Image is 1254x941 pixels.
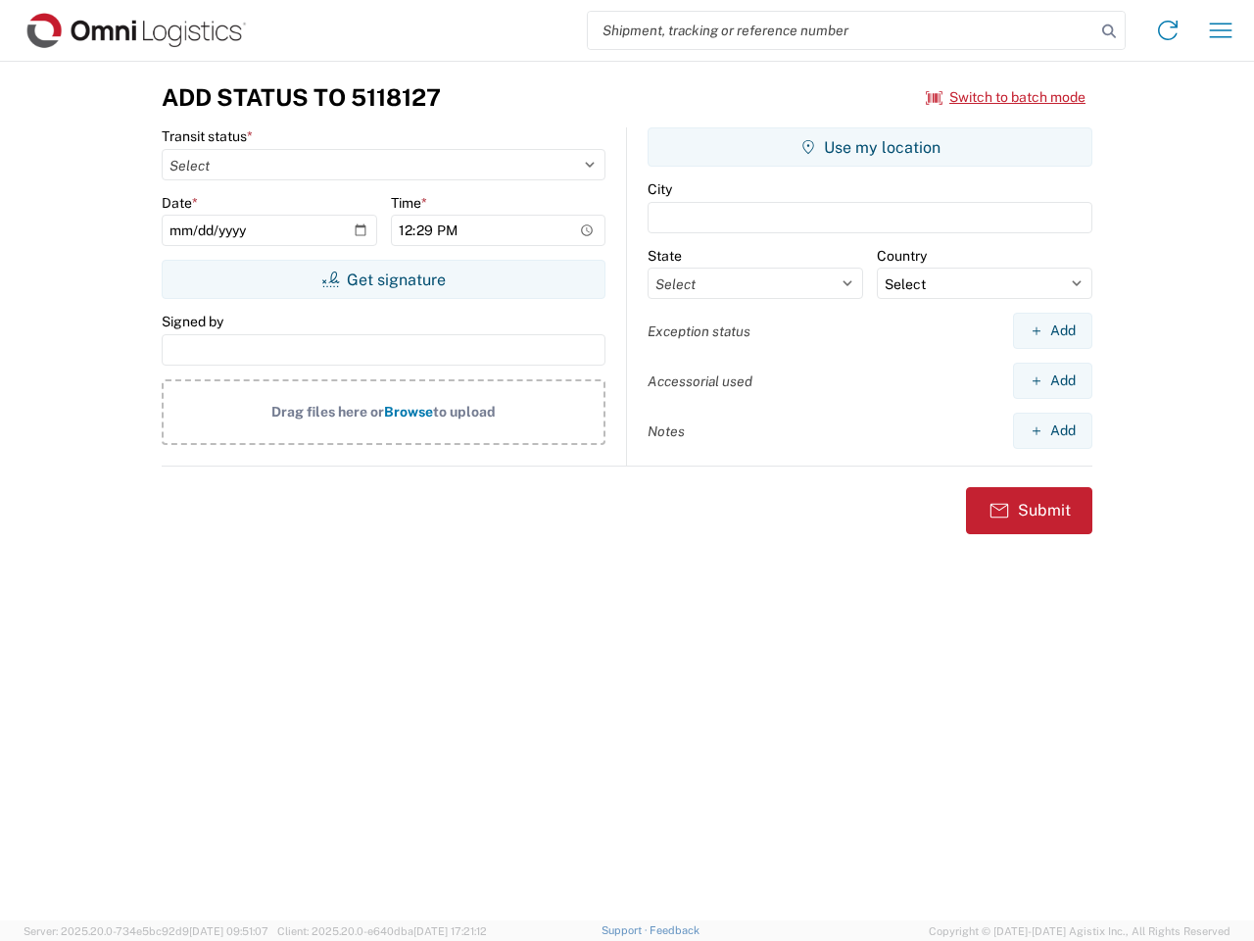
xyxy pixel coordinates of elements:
label: Country [877,247,927,265]
button: Switch to batch mode [926,81,1085,114]
label: Exception status [648,322,750,340]
span: Copyright © [DATE]-[DATE] Agistix Inc., All Rights Reserved [929,922,1230,940]
h3: Add Status to 5118127 [162,83,441,112]
input: Shipment, tracking or reference number [588,12,1095,49]
span: Browse [384,404,433,420]
label: Transit status [162,127,253,145]
span: Drag files here or [271,404,384,420]
span: Client: 2025.20.0-e640dba [277,925,487,937]
span: to upload [433,404,496,420]
label: City [648,180,672,198]
label: State [648,247,682,265]
label: Signed by [162,313,223,330]
label: Accessorial used [648,372,752,390]
button: Add [1013,413,1092,449]
span: Server: 2025.20.0-734e5bc92d9 [24,925,268,937]
label: Time [391,194,427,212]
button: Add [1013,363,1092,399]
button: Add [1013,313,1092,349]
button: Submit [966,487,1092,534]
label: Notes [648,422,685,440]
label: Date [162,194,198,212]
a: Feedback [650,924,699,936]
span: [DATE] 09:51:07 [189,925,268,937]
span: [DATE] 17:21:12 [413,925,487,937]
button: Get signature [162,260,605,299]
button: Use my location [648,127,1092,167]
a: Support [602,924,651,936]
